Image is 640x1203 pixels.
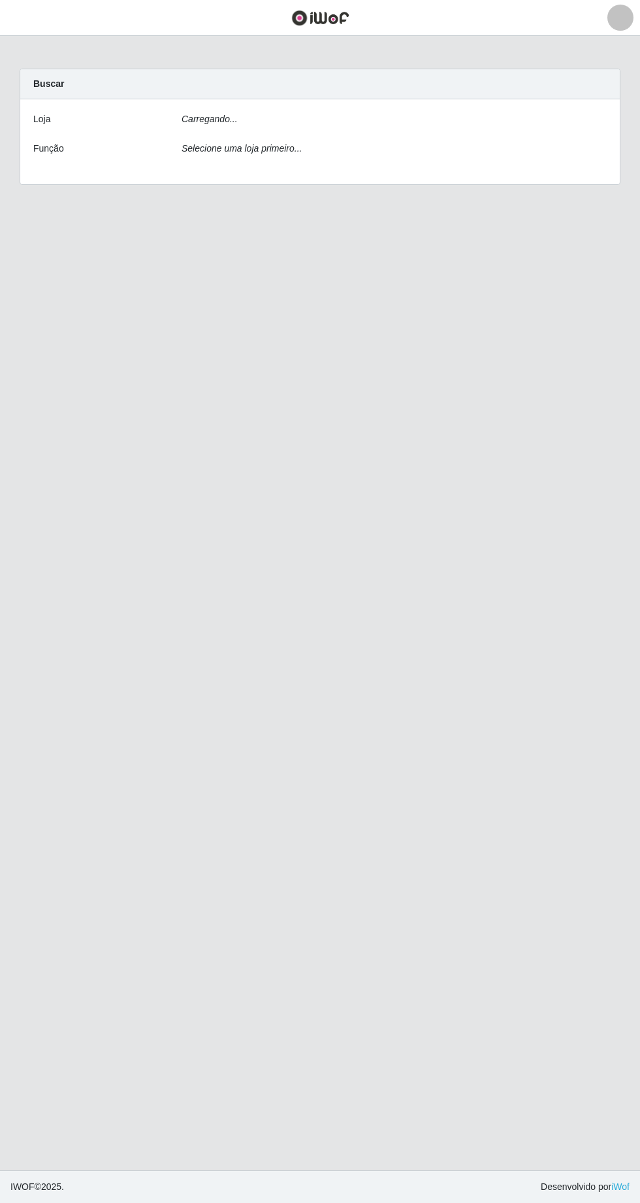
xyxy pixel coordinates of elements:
[10,1180,64,1194] span: © 2025 .
[33,142,64,156] label: Função
[611,1181,630,1192] a: iWof
[10,1181,35,1192] span: IWOF
[182,114,238,124] i: Carregando...
[33,112,50,126] label: Loja
[291,10,349,26] img: CoreUI Logo
[182,143,302,154] i: Selecione uma loja primeiro...
[33,78,64,89] strong: Buscar
[541,1180,630,1194] span: Desenvolvido por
